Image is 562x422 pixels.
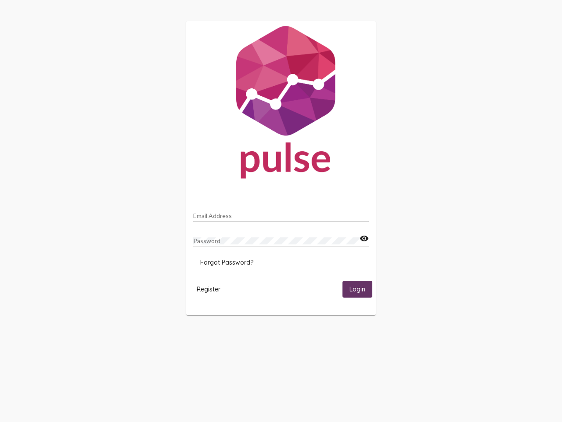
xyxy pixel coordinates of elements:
[193,255,260,270] button: Forgot Password?
[200,258,253,266] span: Forgot Password?
[197,285,220,293] span: Register
[342,281,372,297] button: Login
[186,21,376,187] img: Pulse For Good Logo
[190,281,227,297] button: Register
[360,233,369,244] mat-icon: visibility
[349,286,365,294] span: Login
